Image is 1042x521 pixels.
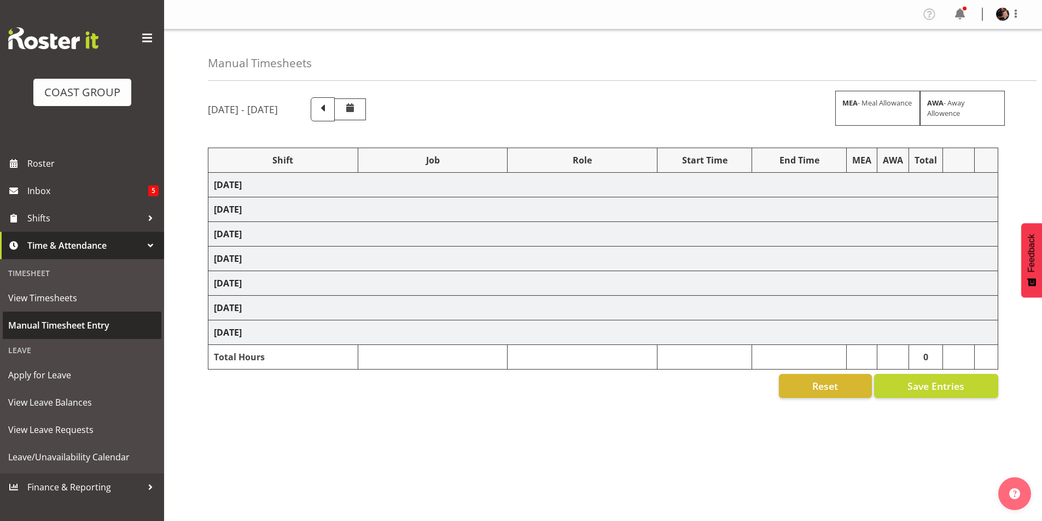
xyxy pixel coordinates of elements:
[208,345,358,370] td: Total Hours
[1027,234,1037,272] span: Feedback
[852,154,871,167] div: MEA
[208,296,998,320] td: [DATE]
[874,374,998,398] button: Save Entries
[996,8,1009,21] img: jack-brewer28ac685c70e71ff79742fefa9a808932.png
[3,262,161,284] div: Timesheet
[513,154,651,167] div: Role
[3,416,161,443] a: View Leave Requests
[927,98,944,108] strong: AWA
[812,379,838,393] span: Reset
[208,222,998,247] td: [DATE]
[663,154,746,167] div: Start Time
[3,389,161,416] a: View Leave Balances
[758,154,841,167] div: End Time
[3,284,161,312] a: View Timesheets
[27,183,148,199] span: Inbox
[8,290,156,306] span: View Timesheets
[208,320,998,345] td: [DATE]
[8,367,156,383] span: Apply for Leave
[3,339,161,361] div: Leave
[214,154,352,167] div: Shift
[364,154,502,167] div: Job
[208,271,998,296] td: [DATE]
[27,210,142,226] span: Shifts
[3,443,161,471] a: Leave/Unavailability Calendar
[835,91,920,126] div: - Meal Allowance
[909,345,943,370] td: 0
[27,237,142,254] span: Time & Attendance
[8,27,98,49] img: Rosterit website logo
[1021,223,1042,297] button: Feedback - Show survey
[208,173,998,197] td: [DATE]
[3,361,161,389] a: Apply for Leave
[27,155,159,172] span: Roster
[208,103,278,115] h5: [DATE] - [DATE]
[208,247,998,271] td: [DATE]
[208,57,312,69] h4: Manual Timesheets
[148,185,159,196] span: 5
[208,197,998,222] td: [DATE]
[8,317,156,333] span: Manual Timesheet Entry
[907,379,964,393] span: Save Entries
[1009,488,1020,499] img: help-xxl-2.png
[44,84,120,101] div: COAST GROUP
[27,479,142,495] span: Finance & Reporting
[8,449,156,465] span: Leave/Unavailability Calendar
[8,422,156,438] span: View Leave Requests
[883,154,903,167] div: AWA
[3,312,161,339] a: Manual Timesheet Entry
[920,91,1005,126] div: - Away Allowence
[8,394,156,411] span: View Leave Balances
[779,374,872,398] button: Reset
[842,98,858,108] strong: MEA
[915,154,937,167] div: Total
